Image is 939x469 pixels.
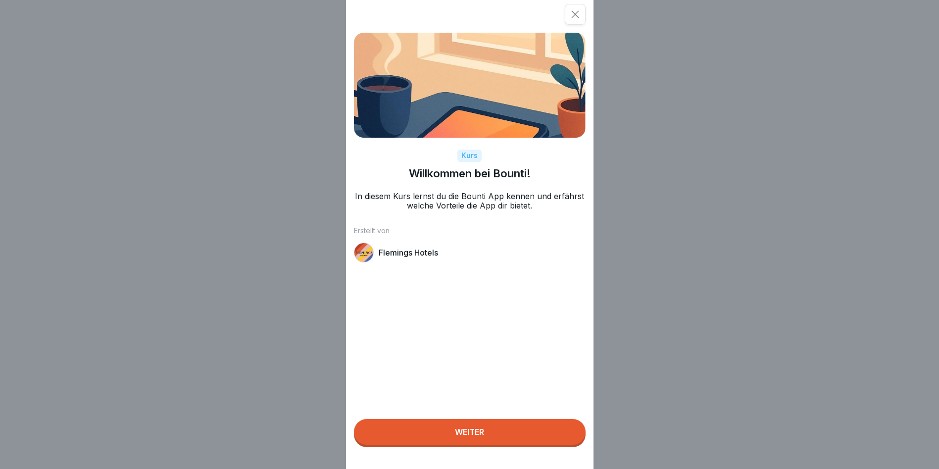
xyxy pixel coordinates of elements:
[354,419,586,447] a: Weiter
[457,150,482,162] div: Kurs
[455,427,484,436] div: Weiter
[379,248,438,258] p: Flemings Hotels
[354,419,586,445] button: Weiter
[409,167,531,180] h1: Willkommen bei Bounti!
[354,192,586,210] p: In diesem Kurs lernst du die Bounti App kennen und erfährst welche Vorteile die App dir bietet.
[354,227,586,235] p: Erstellt von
